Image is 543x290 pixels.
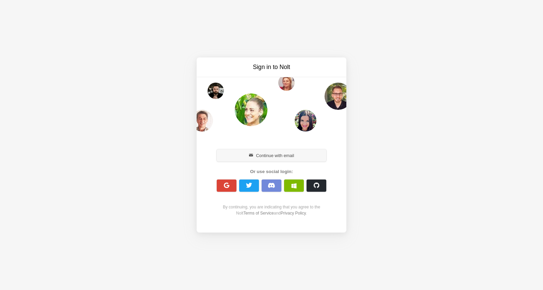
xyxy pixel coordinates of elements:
h3: Sign in to Nolt [214,63,329,71]
a: Privacy Policy [281,211,306,216]
button: Continue with email [217,149,326,161]
a: Terms of Service [243,211,274,216]
div: By continuing, you are indicating that you agree to the Nolt and . [213,204,330,216]
div: Or use social login: [213,168,330,175]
